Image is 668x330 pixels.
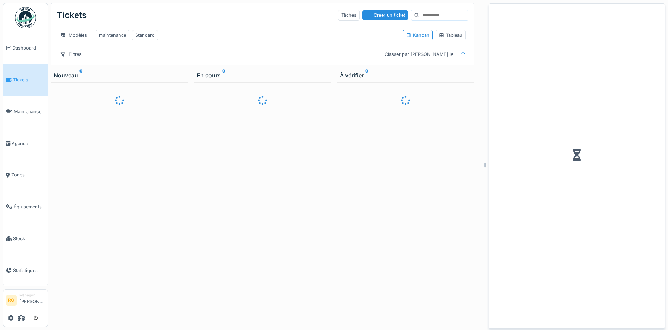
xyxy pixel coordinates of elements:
[11,172,45,178] span: Zones
[14,108,45,115] span: Maintenance
[13,76,45,83] span: Tickets
[57,30,90,40] div: Modèles
[3,96,48,128] a: Maintenance
[54,71,185,80] div: Nouveau
[365,71,368,80] sup: 0
[12,140,45,147] span: Agenda
[6,295,17,306] li: RG
[19,293,45,308] li: [PERSON_NAME]
[197,71,329,80] div: En cours
[3,254,48,286] a: Statistiques
[57,6,87,24] div: Tickets
[79,71,83,80] sup: 0
[338,10,360,20] div: Tâches
[14,203,45,210] span: Équipements
[3,127,48,159] a: Agenda
[382,49,456,59] div: Classer par [PERSON_NAME] le
[406,32,430,39] div: Kanban
[3,159,48,191] a: Zones
[439,32,462,39] div: Tableau
[99,32,126,39] div: maintenance
[15,7,36,28] img: Badge_color-CXgf-gQk.svg
[12,45,45,51] span: Dashboard
[362,10,408,20] div: Créer un ticket
[13,235,45,242] span: Stock
[135,32,155,39] div: Standard
[340,71,472,80] div: À vérifier
[19,293,45,298] div: Manager
[3,64,48,96] a: Tickets
[3,32,48,64] a: Dashboard
[57,49,85,59] div: Filtres
[3,223,48,255] a: Stock
[6,293,45,309] a: RG Manager[PERSON_NAME]
[222,71,225,80] sup: 0
[3,191,48,223] a: Équipements
[13,267,45,274] span: Statistiques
